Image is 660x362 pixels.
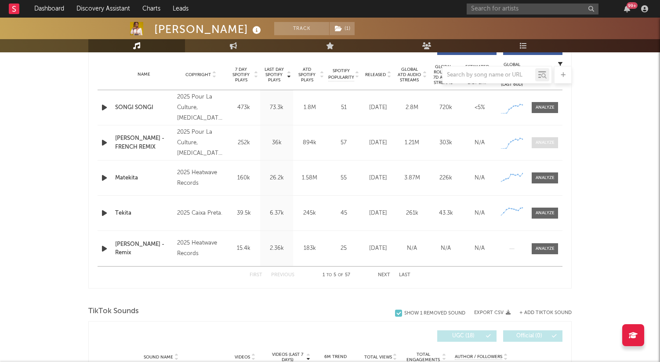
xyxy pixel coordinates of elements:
[363,174,393,183] div: [DATE]
[262,244,291,253] div: 2.36k
[465,244,494,253] div: N/A
[455,354,502,360] span: Author / Followers
[315,354,356,360] div: 6M Trend
[364,355,392,360] span: Total Views
[431,244,461,253] div: N/A
[144,355,173,360] span: Sound Name
[229,244,258,253] div: 15.4k
[437,330,497,342] button: UGC(18)
[312,270,360,281] div: 1 5 57
[274,22,329,35] button: Track
[250,273,262,278] button: First
[115,209,173,218] a: Tekita
[503,330,562,342] button: Official(0)
[465,209,494,218] div: N/A
[328,244,359,253] div: 25
[624,5,630,12] button: 99+
[397,174,427,183] div: 3.87M
[328,209,359,218] div: 45
[363,209,393,218] div: [DATE]
[397,244,427,253] div: N/A
[177,208,225,219] div: 2025 Caixa Preta.
[627,2,638,9] div: 99 +
[443,333,483,339] span: UGC ( 18 )
[295,209,324,218] div: 245k
[235,355,250,360] span: Videos
[271,273,294,278] button: Previous
[431,174,461,183] div: 226k
[177,168,225,189] div: 2025 Heatwave Records
[519,311,572,315] button: + Add TikTok Sound
[397,139,427,147] div: 1.21M
[499,62,525,88] div: Global Streaming Trend (Last 60D)
[262,209,291,218] div: 6.37k
[295,139,324,147] div: 894k
[465,103,494,112] div: <5%
[330,22,355,35] button: (1)
[229,209,258,218] div: 39.5k
[328,103,359,112] div: 51
[509,333,549,339] span: Official ( 0 )
[363,139,393,147] div: [DATE]
[154,22,263,37] div: [PERSON_NAME]
[177,127,225,159] div: 2025 Pour La Culture, [MEDICAL_DATA] Lab
[338,273,343,277] span: of
[465,139,494,147] div: N/A
[229,174,258,183] div: 160k
[363,103,393,112] div: [DATE]
[363,244,393,253] div: [DATE]
[229,139,258,147] div: 252k
[397,103,427,112] div: 2.8M
[328,139,359,147] div: 57
[229,103,258,112] div: 473k
[115,103,173,112] a: SONGI SONGI
[431,103,461,112] div: 720k
[399,273,410,278] button: Last
[115,174,173,183] a: Matekita
[295,103,324,112] div: 1.8M
[328,174,359,183] div: 55
[431,64,455,85] span: Global Rolling 7D Audio Streams
[431,139,461,147] div: 303k
[431,209,461,218] div: 43.3k
[115,240,173,257] a: [PERSON_NAME] - Remix
[326,273,332,277] span: to
[295,244,324,253] div: 183k
[511,311,572,315] button: + Add TikTok Sound
[262,103,291,112] div: 73.3k
[262,174,291,183] div: 26.2k
[177,238,225,259] div: 2025 Heatwave Records
[378,273,390,278] button: Next
[262,139,291,147] div: 36k
[397,209,427,218] div: 261k
[442,72,535,79] input: Search by song name or URL
[88,306,139,317] span: TikTok Sounds
[467,4,598,15] input: Search for artists
[465,64,489,85] span: Estimated % Playlist Streams Last Day
[177,92,225,124] div: 2025 Pour La Culture, [MEDICAL_DATA] Lab
[474,310,511,315] button: Export CSV
[295,174,324,183] div: 1.58M
[404,311,465,316] div: Show 1 Removed Sound
[115,134,173,151] a: [PERSON_NAME] - FRENCH REMIX
[465,174,494,183] div: N/A
[329,22,355,35] span: ( 1 )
